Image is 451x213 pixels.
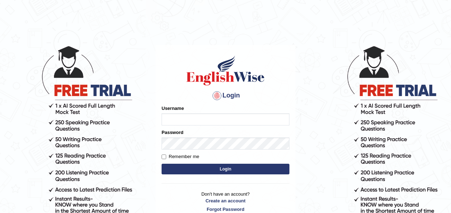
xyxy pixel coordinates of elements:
label: Password [162,129,183,136]
input: Remember me [162,155,166,159]
label: Username [162,105,184,112]
p: Don't have an account? [162,191,289,213]
a: Create an account [162,197,289,204]
button: Login [162,164,289,174]
img: Logo of English Wise sign in for intelligent practice with AI [185,55,266,86]
a: Forgot Password [162,206,289,213]
label: Remember me [162,153,199,160]
h4: Login [162,90,289,101]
